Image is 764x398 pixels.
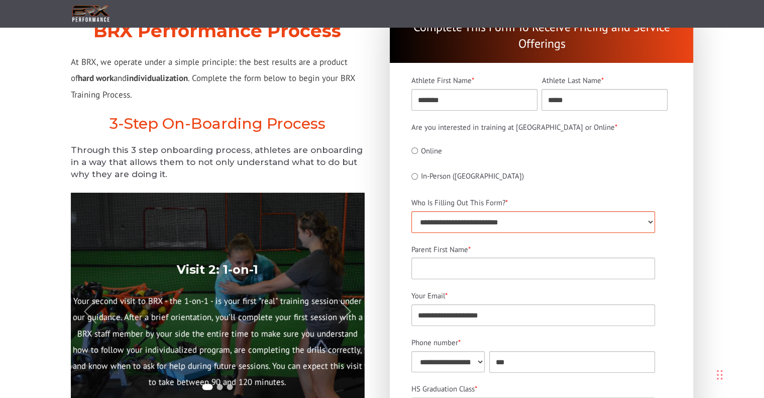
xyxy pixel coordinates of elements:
[622,289,764,398] iframe: Chat Widget
[71,20,364,42] h2: BRX Performance Process
[364,293,658,390] p: Let the games begin! In the semi-private training environment, you'll lead yourself through your ...
[411,198,505,207] span: Who Is Filling Out This Form?
[411,245,468,254] span: Parent First Name
[71,115,364,133] h2: 3-Step On-Boarding Process
[411,147,418,154] input: Online
[541,75,601,85] span: Athlete Last Name
[411,173,418,180] input: In-Person ([GEOGRAPHIC_DATA])
[177,262,258,276] strong: Visit 2: 1-on-1
[114,72,127,84] span: and
[71,56,348,84] span: At BRX, we operate under a simple principle: the best results are a product of
[421,171,524,181] span: In-Person ([GEOGRAPHIC_DATA])
[411,338,458,347] span: Phone number
[71,72,355,100] span: . Complete the form below to begin your BRX Training Process.
[421,146,442,155] span: Online
[71,293,364,390] p: Your second visit to BRX - the 1-on-1 - is your first "real" training session under our guidance....
[390,8,693,63] div: Complete This Form To Receive Pricing and Service Offerings
[411,291,445,300] span: Your Email
[411,122,614,132] span: Are you interested in training at [GEOGRAPHIC_DATA] or Online
[78,72,114,84] strong: hard work
[71,144,364,180] h5: Through this 3 step onboarding process, athletes are onboarding in a way that allows them to not ...
[71,4,111,24] img: BRX Transparent Logo-2
[411,75,472,85] span: Athlete First Name
[411,384,475,393] span: HS Graduation Class
[717,360,723,390] div: Drag
[127,72,188,84] strong: individualization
